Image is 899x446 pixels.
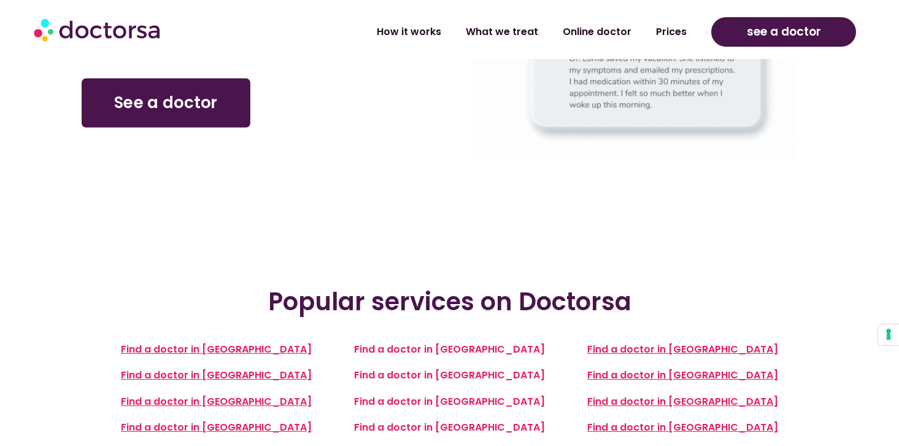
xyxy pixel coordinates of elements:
[587,342,778,356] a: Find a doctor in [GEOGRAPHIC_DATA]
[354,394,545,409] a: Find a doctor in [GEOGRAPHIC_DATA]
[711,17,857,47] a: see a doctor
[747,22,821,42] span: see a doctor
[106,287,793,316] h2: Popular services on Doctorsa
[644,18,699,46] a: Prices
[354,342,545,356] a: Find a doctor in [GEOGRAPHIC_DATA]
[82,79,250,128] a: See a doctor
[237,18,699,46] nav: Menu
[354,420,545,434] a: Find a doctor in [GEOGRAPHIC_DATA]
[121,420,312,434] a: Find a doctor in [GEOGRAPHIC_DATA]
[587,394,778,409] a: Find a doctor in [GEOGRAPHIC_DATA]
[550,18,644,46] a: Online doctor
[121,394,312,409] a: Find a doctor in [GEOGRAPHIC_DATA]
[365,18,453,46] a: How it works
[878,324,899,345] button: Your consent preferences for tracking technologies
[587,420,778,434] a: Find a doctor in [GEOGRAPHIC_DATA]
[453,18,550,46] a: What we treat
[587,368,778,382] a: Find a doctor in [GEOGRAPHIC_DATA]
[114,92,217,115] span: See a doctor
[121,368,312,382] a: Find a doctor in [GEOGRAPHIC_DATA]
[354,368,545,382] a: Find a doctor in [GEOGRAPHIC_DATA]
[121,342,312,356] a: Find a doctor in [GEOGRAPHIC_DATA]
[137,202,763,219] iframe: Customer reviews powered by Trustpilot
